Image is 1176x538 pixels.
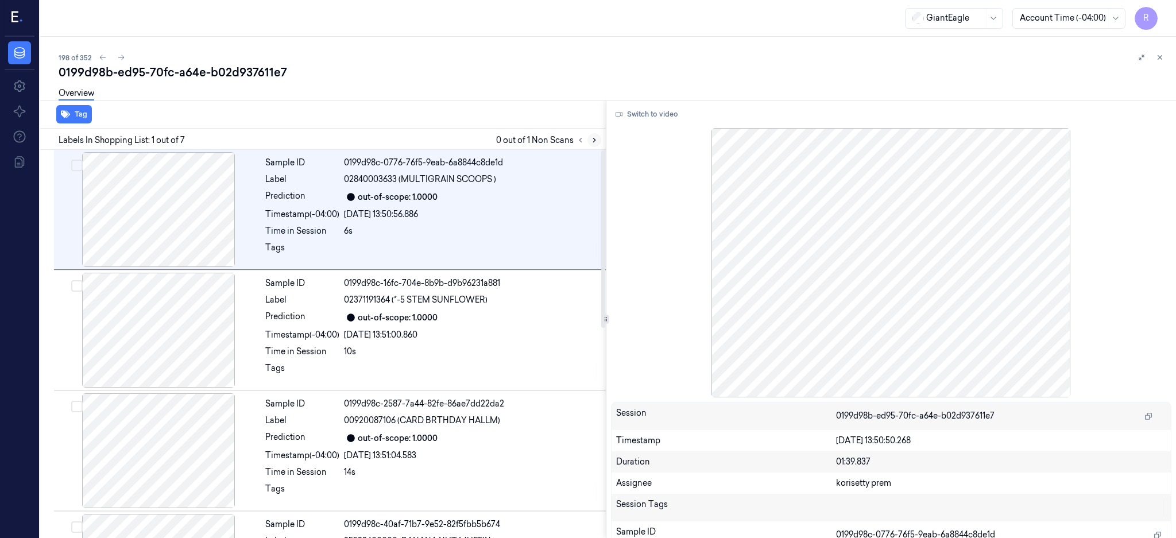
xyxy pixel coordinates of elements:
div: Timestamp (-04:00) [265,329,339,341]
div: Label [265,173,339,185]
button: Select row [71,280,83,292]
div: Prediction [265,190,339,204]
button: R [1135,7,1158,30]
div: [DATE] 13:50:50.268 [836,435,1166,447]
div: korisetty prem [836,477,1166,489]
div: Tags [265,483,339,501]
div: 0199d98c-0776-76f5-9eab-6a8844c8de1d [344,157,599,169]
span: 02371191364 (*-5 STEM SUNFLOWER) [344,294,488,306]
div: Sample ID [265,398,339,410]
button: Select row [71,521,83,533]
div: 0199d98c-2587-7a44-82fe-86ae7dd22da2 [344,398,599,410]
div: [DATE] 13:51:00.860 [344,329,599,341]
span: 02840003633 (MULTIGRAIN SCOOPS ) [344,173,496,185]
div: Assignee [616,477,836,489]
div: 14s [344,466,599,478]
div: 0199d98c-16fc-704e-8b9b-d9b96231a881 [344,277,599,289]
div: Label [265,415,339,427]
div: 0199d98c-40af-71b7-9e52-82f5fbb5b674 [344,518,599,531]
div: Timestamp (-04:00) [265,208,339,220]
span: 0 out of 1 Non Scans [496,133,601,147]
div: 01:39.837 [836,456,1166,468]
div: Time in Session [265,225,339,237]
div: out-of-scope: 1.0000 [358,432,438,444]
span: 0199d98b-ed95-70fc-a64e-b02d937611e7 [836,410,995,422]
button: Select row [71,401,83,412]
span: 198 of 352 [59,53,91,63]
div: 0199d98b-ed95-70fc-a64e-b02d937611e7 [59,64,1167,80]
div: Session [616,407,836,425]
div: Tags [265,242,339,260]
div: Duration [616,456,836,468]
div: Prediction [265,311,339,324]
div: [DATE] 13:50:56.886 [344,208,599,220]
div: Time in Session [265,346,339,358]
div: Label [265,294,339,306]
div: Session Tags [616,498,836,517]
div: Sample ID [265,157,339,169]
span: 00920087106 (CARD BRTHDAY HALLM) [344,415,500,427]
div: Prediction [265,431,339,445]
button: Select row [71,160,83,171]
button: Switch to video [611,105,683,123]
div: out-of-scope: 1.0000 [358,312,438,324]
div: [DATE] 13:51:04.583 [344,450,599,462]
button: Tag [56,105,92,123]
div: Sample ID [265,518,339,531]
div: Timestamp (-04:00) [265,450,339,462]
div: Sample ID [265,277,339,289]
div: Timestamp [616,435,836,447]
span: Labels In Shopping List: 1 out of 7 [59,134,185,146]
div: 10s [344,346,599,358]
div: Tags [265,362,339,381]
a: Overview [59,87,94,100]
div: out-of-scope: 1.0000 [358,191,438,203]
div: 6s [344,225,599,237]
div: Time in Session [265,466,339,478]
